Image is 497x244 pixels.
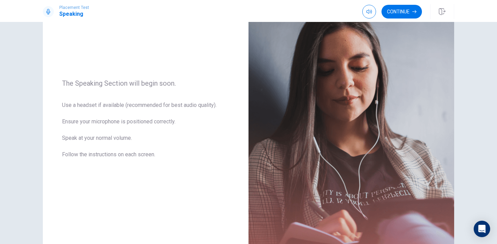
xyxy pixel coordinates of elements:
span: Placement Test [59,5,89,10]
button: Continue [381,5,422,19]
h1: Speaking [59,10,89,18]
span: Use a headset if available (recommended for best audio quality). Ensure your microphone is positi... [62,101,229,167]
span: The Speaking Section will begin soon. [62,79,229,87]
div: Open Intercom Messenger [474,221,490,237]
